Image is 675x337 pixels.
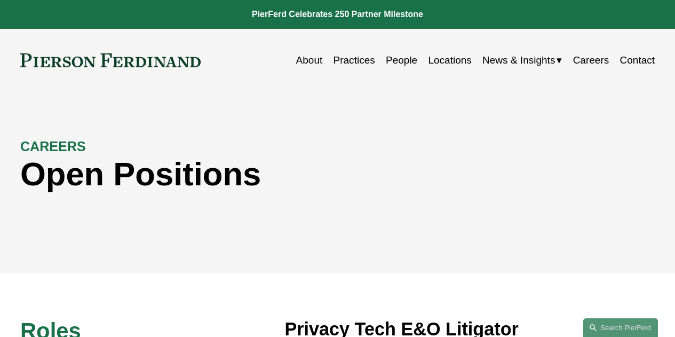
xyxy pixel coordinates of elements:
[620,50,655,70] a: Contact
[583,318,658,337] a: Search this site
[428,50,471,70] a: Locations
[386,50,417,70] a: People
[482,51,555,69] span: News & Insights
[333,50,375,70] a: Practices
[20,155,496,193] h1: Open Positions
[20,139,86,154] strong: CAREERS
[296,50,323,70] a: About
[482,50,562,70] a: folder dropdown
[573,50,609,70] a: Careers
